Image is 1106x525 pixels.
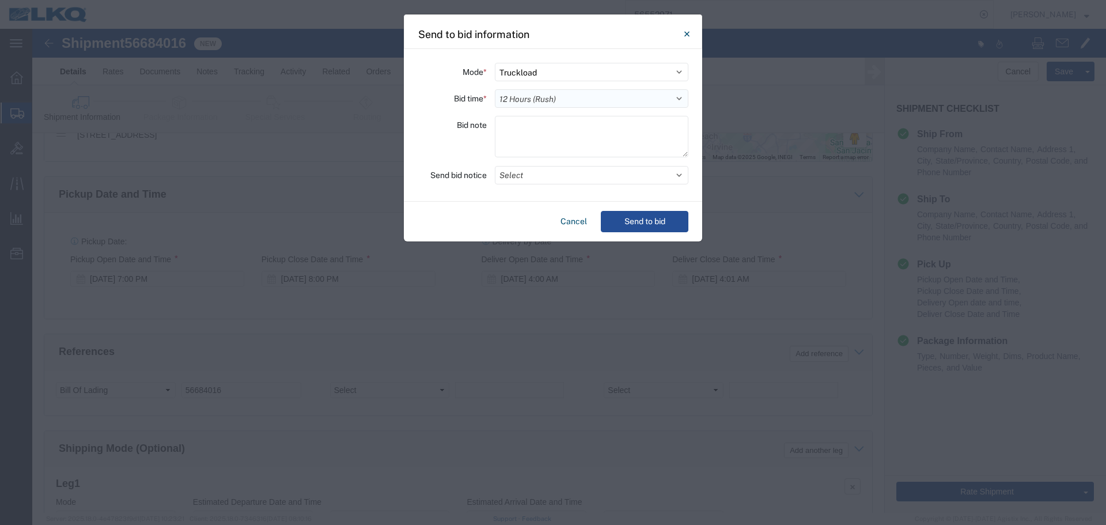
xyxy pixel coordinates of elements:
[457,116,487,134] label: Bid note
[675,22,698,46] button: Close
[418,27,529,42] h4: Send to bid information
[454,89,487,108] label: Bid time
[556,211,592,232] button: Cancel
[495,166,688,184] button: Select
[430,166,487,184] label: Send bid notice
[463,63,487,81] label: Mode
[601,211,688,232] button: Send to bid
